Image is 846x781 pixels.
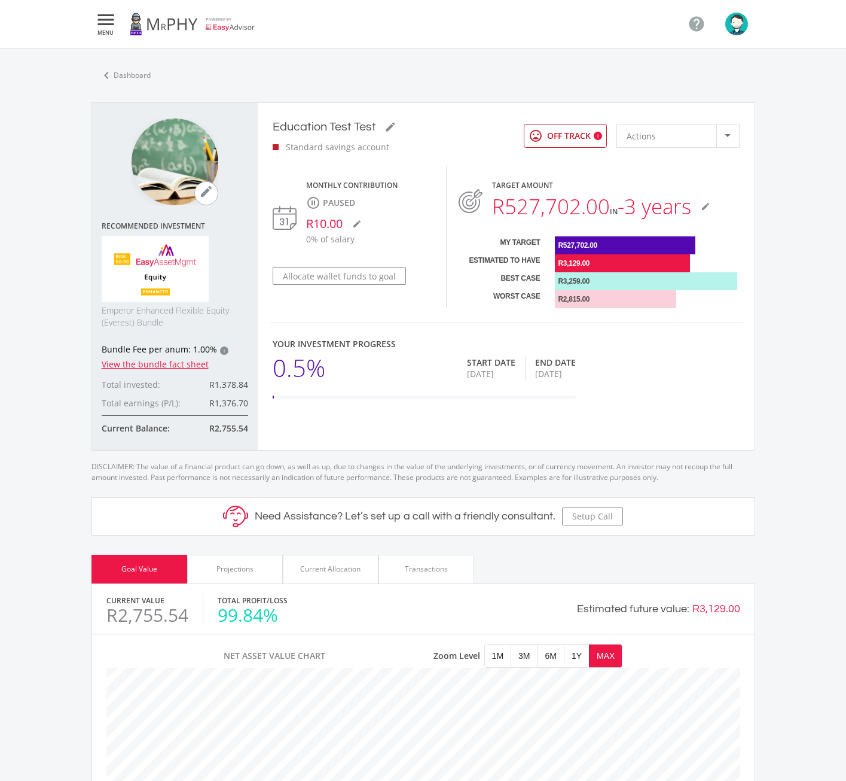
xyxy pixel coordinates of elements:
div: 99.84% [218,606,288,624]
div: Goal Value [121,564,157,575]
div: Total earnings (P/L): [102,397,190,409]
button: Allocate wallet funds to goal [273,267,406,285]
i: chevron_left [99,68,114,83]
div: 0.5% [273,350,325,386]
div: Total invested: [102,378,190,391]
h3: Education Test Test [273,118,400,136]
div: Current Balance: [102,422,190,434]
p: DISCLAIMER: The value of a financial product can go down, as well as up, due to changes in the va... [91,451,755,483]
button: mode_edit [381,118,400,136]
div: My Target [459,236,540,254]
div: R2,815.00 [555,290,676,308]
button: mode_edit [696,197,715,215]
div: R2,755.54 [106,606,188,624]
div: R3,259.00 [555,272,737,290]
div: R527,702.00 [555,236,695,254]
span: Zoom Level [433,649,480,662]
button: 1M [485,645,511,667]
div: Standard savings account [273,141,400,153]
div: i [594,132,602,140]
div: Projections [216,564,254,575]
span: in [610,206,618,217]
a:  [683,10,710,38]
button: 6M [538,645,564,667]
i:  [688,15,705,33]
div: Bundle Fee per anum: 1.00% [102,343,248,358]
div: Monthly Contribution [306,180,435,191]
p: 0% of salary [306,233,435,245]
span: PAUSED [323,199,355,207]
a: chevron_leftDashboard [91,63,158,88]
button: Setup Call [562,508,623,525]
label: Current Value [106,595,164,606]
div: i [220,347,228,355]
div: [DATE] [467,368,515,380]
span: MENU [95,30,117,35]
a: View the bundle fact sheet [102,358,209,370]
div: Worst case [459,290,540,308]
span: OFF TRACK [547,132,591,140]
div: End Date [535,357,576,369]
div: Target Amount [492,180,739,191]
button:  MENU [91,12,120,36]
div: Current Allocation [300,564,361,575]
button: mode_edit [194,181,218,205]
button: MAX [590,645,622,667]
i: mode_edit [199,184,213,199]
button: 1Y [564,645,589,667]
div: Transactions [405,564,448,575]
i: mood_bad [529,129,543,143]
div: R527,702.00 -3 years [492,191,691,222]
img: target-icon.svg [459,189,482,213]
img: calendar-icon.svg [273,206,297,230]
img: avatar.png [725,13,748,35]
div: R2,755.54 [190,422,248,434]
div: Estimated future value: [577,601,689,617]
div: R3,129.00 [555,254,689,272]
div: Estimated to have [459,254,540,272]
span: Actions [627,124,656,147]
label: Total Profit/Loss [218,595,288,606]
h5: Need Assistance? Let’s set up a call with a friendly consultant. [255,510,555,523]
img: EMPBundle_EEquity.png [102,236,209,303]
button: mode_edit [347,215,367,233]
div: Start Date [467,357,515,369]
span: Net Asset Value Chart [224,649,325,662]
span: Recommended Investment [102,222,248,230]
div: R1,378.84 [190,378,248,391]
button: 3M [511,645,537,667]
div: R1,376.70 [190,397,248,409]
div: R10.00 [306,215,435,233]
span: Emperor Enhanced Flexible Equity (Everest) Bundle [102,305,248,329]
i: mode_edit [352,219,362,229]
div: [DATE] [535,368,576,380]
i:  [95,13,117,27]
div: Your Investment Progress [273,338,576,350]
div: Best case [459,272,540,290]
i: mode_edit [384,121,396,133]
i: mode_edit [701,202,710,211]
div: R3,129.00 [692,601,740,617]
i: pause_circle_outline [306,196,318,210]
